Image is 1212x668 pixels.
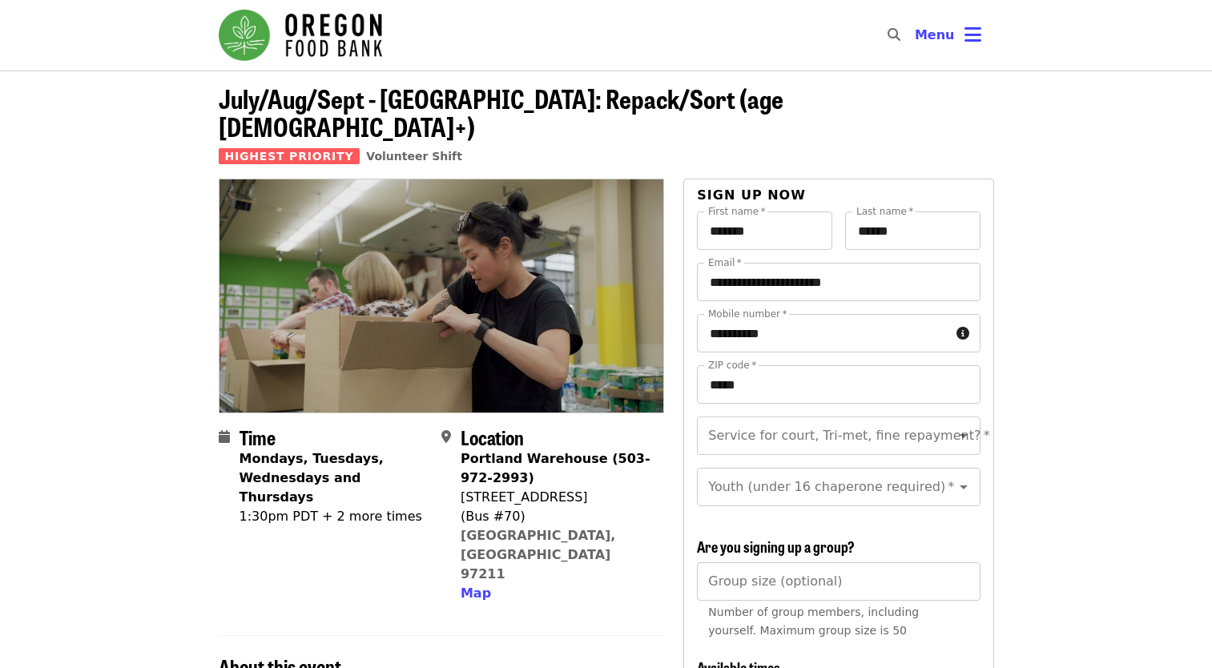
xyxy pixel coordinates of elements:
input: [object Object] [697,562,980,601]
input: First name [697,211,832,250]
input: ZIP code [697,365,980,404]
strong: Mondays, Tuesdays, Wednesdays and Thursdays [240,451,384,505]
span: July/Aug/Sept - [GEOGRAPHIC_DATA]: Repack/Sort (age [DEMOGRAPHIC_DATA]+) [219,79,783,145]
button: Open [952,425,975,447]
input: Last name [845,211,980,250]
button: Map [461,584,491,603]
img: July/Aug/Sept - Portland: Repack/Sort (age 8+) organized by Oregon Food Bank [219,179,664,412]
div: 1:30pm PDT + 2 more times [240,507,429,526]
img: Oregon Food Bank - Home [219,10,382,61]
input: Email [697,263,980,301]
div: (Bus #70) [461,507,651,526]
label: First name [708,207,766,216]
div: [STREET_ADDRESS] [461,488,651,507]
span: Are you signing up a group? [697,536,855,557]
span: Highest Priority [219,148,360,164]
a: Volunteer Shift [366,150,462,163]
i: map-marker-alt icon [441,429,451,445]
i: search icon [888,27,900,42]
button: Toggle account menu [902,16,994,54]
span: Map [461,586,491,601]
span: Number of group members, including yourself. Maximum group size is 50 [708,606,919,637]
label: ZIP code [708,360,756,370]
i: calendar icon [219,429,230,445]
span: Time [240,423,276,451]
label: Mobile number [708,309,787,319]
label: Last name [856,207,913,216]
label: Email [708,258,742,268]
span: Location [461,423,524,451]
a: [GEOGRAPHIC_DATA], [GEOGRAPHIC_DATA] 97211 [461,528,616,581]
input: Search [910,16,923,54]
span: Menu [915,27,955,42]
i: circle-info icon [956,326,969,341]
span: Sign up now [697,187,806,203]
strong: Portland Warehouse (503-972-2993) [461,451,650,485]
button: Open [952,476,975,498]
i: bars icon [964,23,981,46]
input: Mobile number [697,314,949,352]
